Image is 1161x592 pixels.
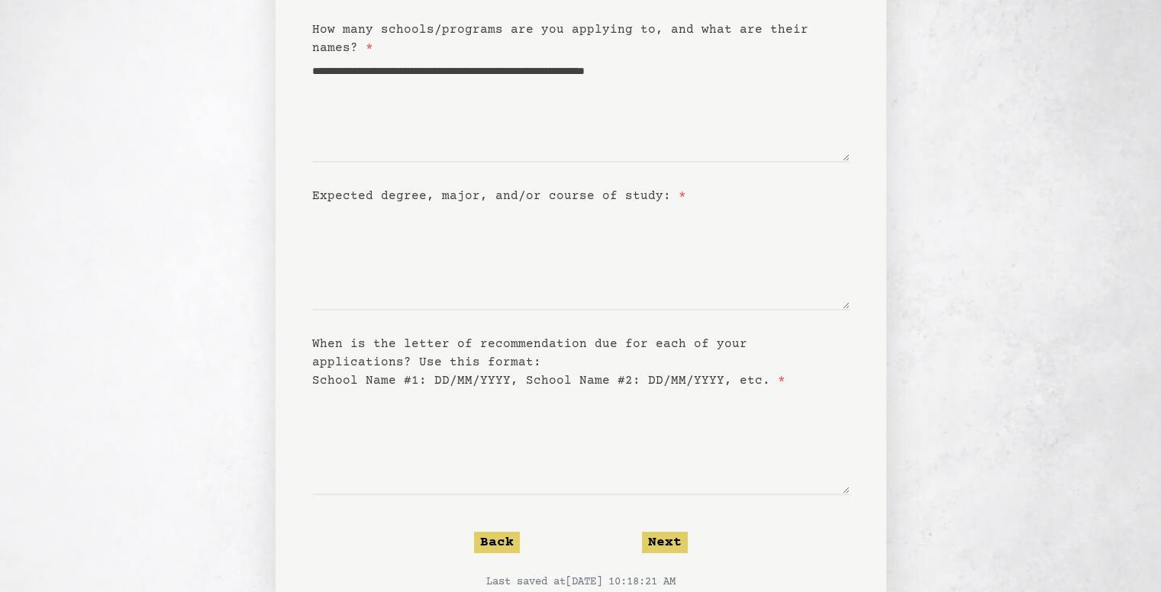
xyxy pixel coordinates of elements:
[474,532,520,553] button: Back
[312,574,850,590] p: Last saved at [DATE] 10:18:21 AM
[312,23,808,55] label: How many schools/programs are you applying to, and what are their names?
[312,337,785,388] label: When is the letter of recommendation due for each of your applications? Use this format: School N...
[312,189,686,203] label: Expected degree, major, and/or course of study:
[642,532,688,553] button: Next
